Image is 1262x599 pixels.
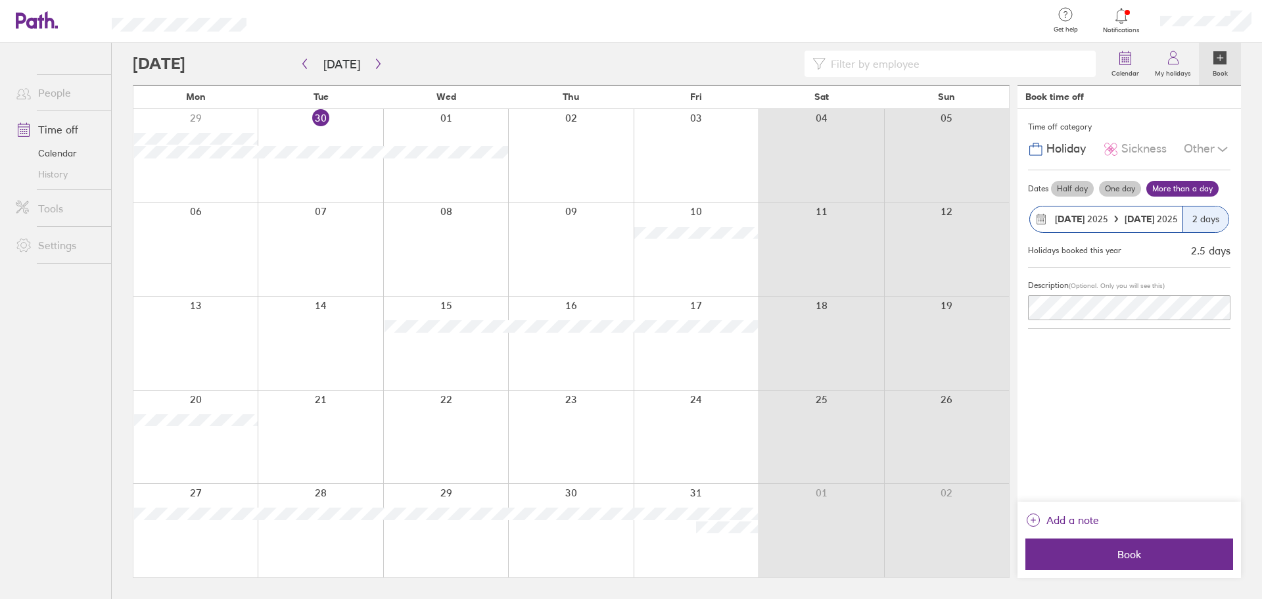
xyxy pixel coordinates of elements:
[1182,206,1228,232] div: 2 days
[5,116,111,143] a: Time off
[1184,137,1230,162] div: Other
[563,91,579,102] span: Thu
[436,91,456,102] span: Wed
[1046,142,1086,156] span: Holiday
[1125,214,1178,224] span: 2025
[1069,281,1165,290] span: (Optional. Only you will see this)
[938,91,955,102] span: Sun
[1100,7,1143,34] a: Notifications
[5,143,111,164] a: Calendar
[313,53,371,75] button: [DATE]
[1147,66,1199,78] label: My holidays
[1147,43,1199,85] a: My holidays
[1104,43,1147,85] a: Calendar
[1146,181,1219,197] label: More than a day
[1051,181,1094,197] label: Half day
[1125,213,1157,225] strong: [DATE]
[5,232,111,258] a: Settings
[1205,66,1236,78] label: Book
[186,91,206,102] span: Mon
[1121,142,1167,156] span: Sickness
[1028,246,1121,255] div: Holidays booked this year
[1104,66,1147,78] label: Calendar
[314,91,329,102] span: Tue
[1025,91,1084,102] div: Book time off
[1025,510,1099,531] button: Add a note
[690,91,702,102] span: Fri
[1028,199,1230,239] button: [DATE] 2025[DATE] 20252 days
[1055,213,1085,225] strong: [DATE]
[5,195,111,222] a: Tools
[1100,26,1143,34] span: Notifications
[1199,43,1241,85] a: Book
[1099,181,1141,197] label: One day
[1028,280,1069,290] span: Description
[1028,117,1230,137] div: Time off category
[5,80,111,106] a: People
[1028,184,1048,193] span: Dates
[1191,245,1230,256] div: 2.5 days
[5,164,111,185] a: History
[814,91,829,102] span: Sat
[826,51,1088,76] input: Filter by employee
[1046,510,1099,531] span: Add a note
[1035,548,1224,560] span: Book
[1055,214,1108,224] span: 2025
[1025,539,1233,570] button: Book
[1044,26,1087,34] span: Get help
